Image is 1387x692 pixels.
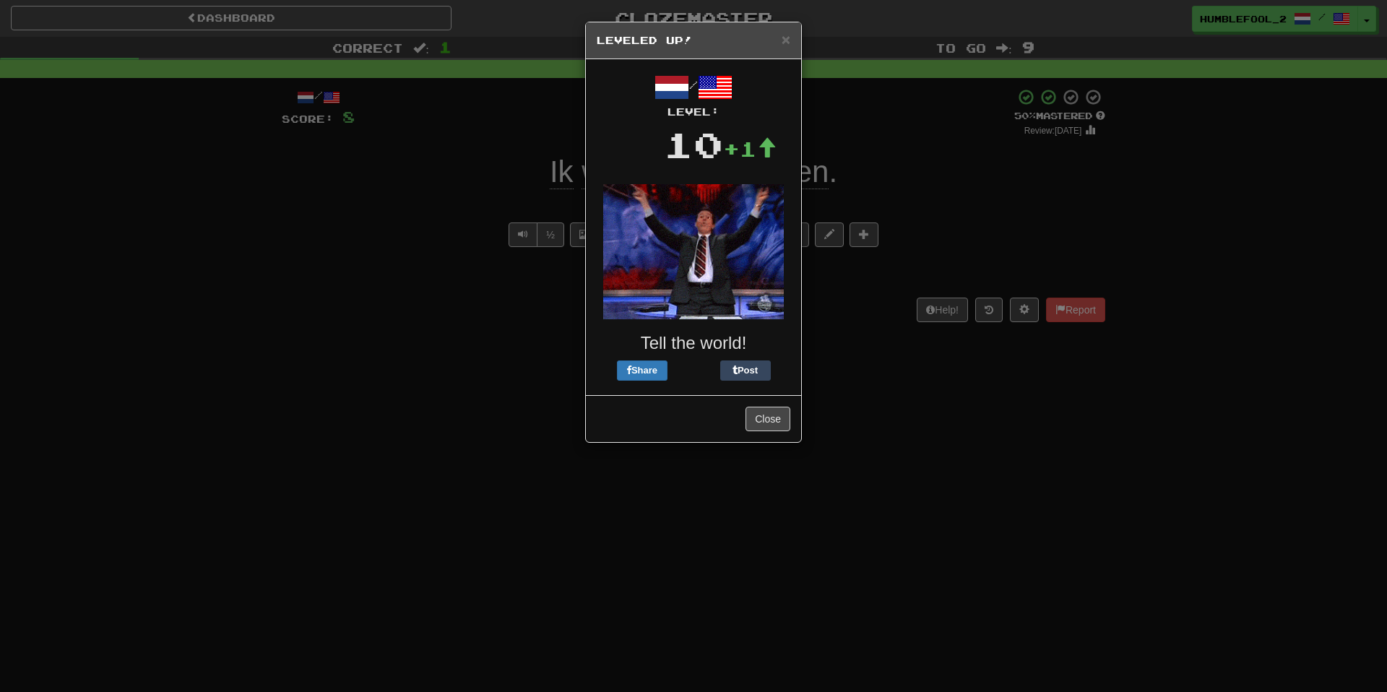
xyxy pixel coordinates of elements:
[667,360,720,381] iframe: X Post Button
[617,360,667,381] button: Share
[597,334,790,353] h3: Tell the world!
[597,70,790,119] div: /
[664,119,723,170] div: 10
[597,105,790,119] div: Level:
[723,134,777,163] div: +1
[603,184,784,319] img: colbert-2-be1bfdc20e1ad268952deef278b8706a84000d88b3e313df47e9efb4a1bfc052.gif
[782,32,790,47] button: Close
[782,31,790,48] span: ×
[597,33,790,48] h5: Leveled Up!
[746,407,790,431] button: Close
[720,360,771,381] button: Post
